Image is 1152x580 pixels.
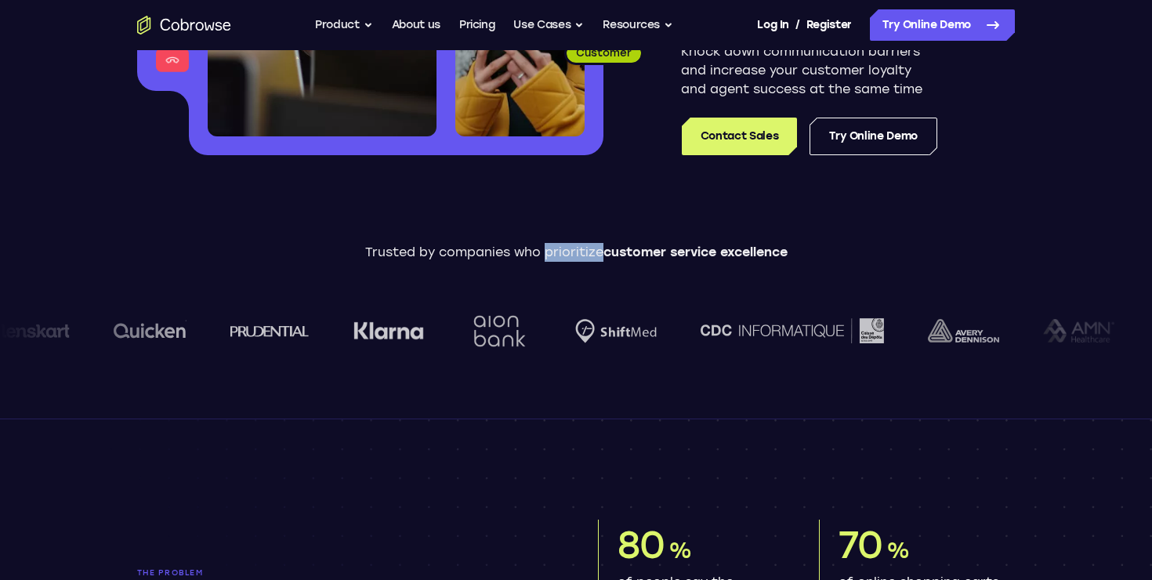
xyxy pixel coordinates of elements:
[392,9,440,41] a: About us
[603,9,673,41] button: Resources
[574,319,656,343] img: Shiftmed
[681,42,937,99] p: Knock down communication barriers and increase your customer loyalty and agent success at the sam...
[618,522,665,567] span: 80
[315,9,373,41] button: Product
[137,568,554,578] p: The problem
[927,319,998,343] img: avery-dennison
[137,16,231,34] a: Go to the home page
[513,9,584,41] button: Use Cases
[467,299,531,363] img: Aion Bank
[230,324,309,337] img: prudential
[795,16,800,34] span: /
[886,537,909,564] span: %
[700,318,883,343] img: CDC Informatique
[810,118,937,155] a: Try Online Demo
[353,321,423,340] img: Klarna
[459,9,495,41] a: Pricing
[668,537,691,564] span: %
[806,9,852,41] a: Register
[603,245,788,259] span: customer service excellence
[870,9,1015,41] a: Try Online Demo
[839,522,882,567] span: 70
[682,118,797,155] a: Contact Sales
[757,9,788,41] a: Log In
